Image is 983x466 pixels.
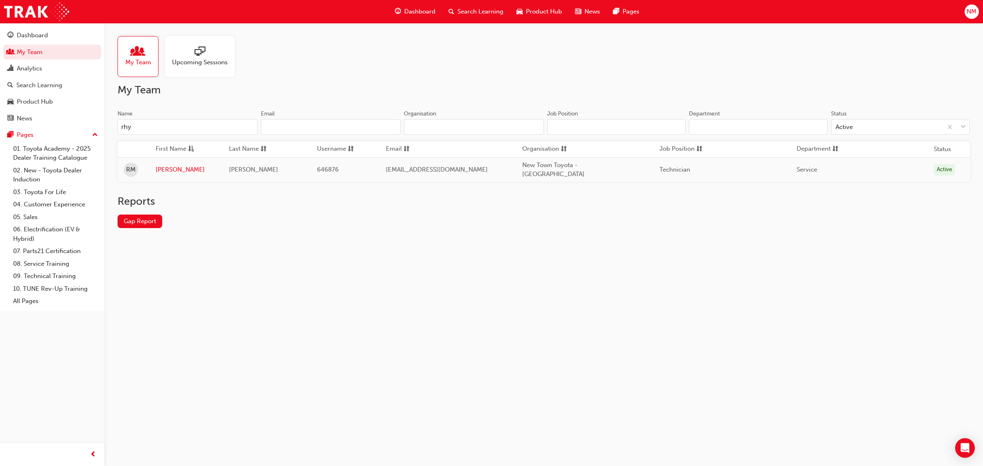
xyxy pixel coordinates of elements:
[188,144,194,154] span: asc-icon
[261,110,275,118] div: Email
[659,144,695,154] span: Job Position
[547,119,686,135] input: Job Position
[569,3,607,20] a: news-iconNews
[388,3,442,20] a: guage-iconDashboard
[967,7,976,16] span: NM
[16,81,62,90] div: Search Learning
[965,5,979,19] button: NM
[195,46,205,58] span: sessionType_ONLINE_URL-icon
[4,2,69,21] img: Trak
[10,143,101,164] a: 01. Toyota Academy - 2025 Dealer Training Catalogue
[7,131,14,139] span: pages-icon
[561,144,567,154] span: sorting-icon
[133,46,143,58] span: people-icon
[126,165,136,174] span: RM
[797,144,831,154] span: Department
[10,258,101,270] a: 08. Service Training
[442,3,510,20] a: search-iconSearch Learning
[3,127,101,143] button: Pages
[3,28,101,43] a: Dashboard
[90,450,96,460] span: prev-icon
[10,223,101,245] a: 06. Electrification (EV & Hybrid)
[832,144,838,154] span: sorting-icon
[797,166,817,173] span: Service
[689,110,720,118] div: Department
[317,166,339,173] span: 646876
[623,7,639,16] span: Pages
[659,166,690,173] span: Technician
[689,119,828,135] input: Department
[118,36,165,77] a: My Team
[613,7,619,17] span: pages-icon
[955,438,975,458] div: Open Intercom Messenger
[118,84,970,97] h2: My Team
[118,119,258,135] input: Name
[317,144,346,154] span: Username
[17,31,48,40] div: Dashboard
[516,7,523,17] span: car-icon
[7,82,13,89] span: search-icon
[522,144,567,154] button: Organisationsorting-icon
[172,58,228,67] span: Upcoming Sessions
[229,144,274,154] button: Last Namesorting-icon
[404,119,544,135] input: Organisation
[10,295,101,308] a: All Pages
[125,58,151,67] span: My Team
[934,145,951,154] th: Status
[7,115,14,122] span: news-icon
[797,144,842,154] button: Departmentsorting-icon
[10,186,101,199] a: 03. Toyota For Life
[3,26,101,127] button: DashboardMy TeamAnalyticsSearch LearningProduct HubNews
[395,7,401,17] span: guage-icon
[522,144,559,154] span: Organisation
[386,166,488,173] span: [EMAIL_ADDRESS][DOMAIN_NAME]
[403,144,410,154] span: sorting-icon
[575,7,581,17] span: news-icon
[458,7,503,16] span: Search Learning
[7,65,14,72] span: chart-icon
[17,64,42,73] div: Analytics
[10,283,101,295] a: 10. TUNE Rev-Up Training
[348,144,354,154] span: sorting-icon
[3,111,101,126] a: News
[118,215,162,228] a: Gap Report
[831,110,847,118] div: Status
[696,144,702,154] span: sorting-icon
[229,144,259,154] span: Last Name
[510,3,569,20] a: car-iconProduct Hub
[7,98,14,106] span: car-icon
[118,195,970,208] h2: Reports
[229,166,278,173] span: [PERSON_NAME]
[17,130,34,140] div: Pages
[836,122,853,132] div: Active
[3,78,101,93] a: Search Learning
[10,211,101,224] a: 05. Sales
[522,161,584,178] span: New Town Toyota - [GEOGRAPHIC_DATA]
[10,198,101,211] a: 04. Customer Experience
[386,144,402,154] span: Email
[3,94,101,109] a: Product Hub
[547,110,578,118] div: Job Position
[7,49,14,56] span: people-icon
[10,270,101,283] a: 09. Technical Training
[448,7,454,17] span: search-icon
[3,45,101,60] a: My Team
[404,110,436,118] div: Organisation
[584,7,600,16] span: News
[607,3,646,20] a: pages-iconPages
[165,36,241,77] a: Upcoming Sessions
[934,164,955,175] div: Active
[17,114,32,123] div: News
[260,144,267,154] span: sorting-icon
[17,97,53,106] div: Product Hub
[118,110,133,118] div: Name
[960,122,966,133] span: down-icon
[404,7,435,16] span: Dashboard
[92,130,98,140] span: up-icon
[156,165,217,174] a: [PERSON_NAME]
[10,164,101,186] a: 02. New - Toyota Dealer Induction
[317,144,362,154] button: Usernamesorting-icon
[261,119,401,135] input: Email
